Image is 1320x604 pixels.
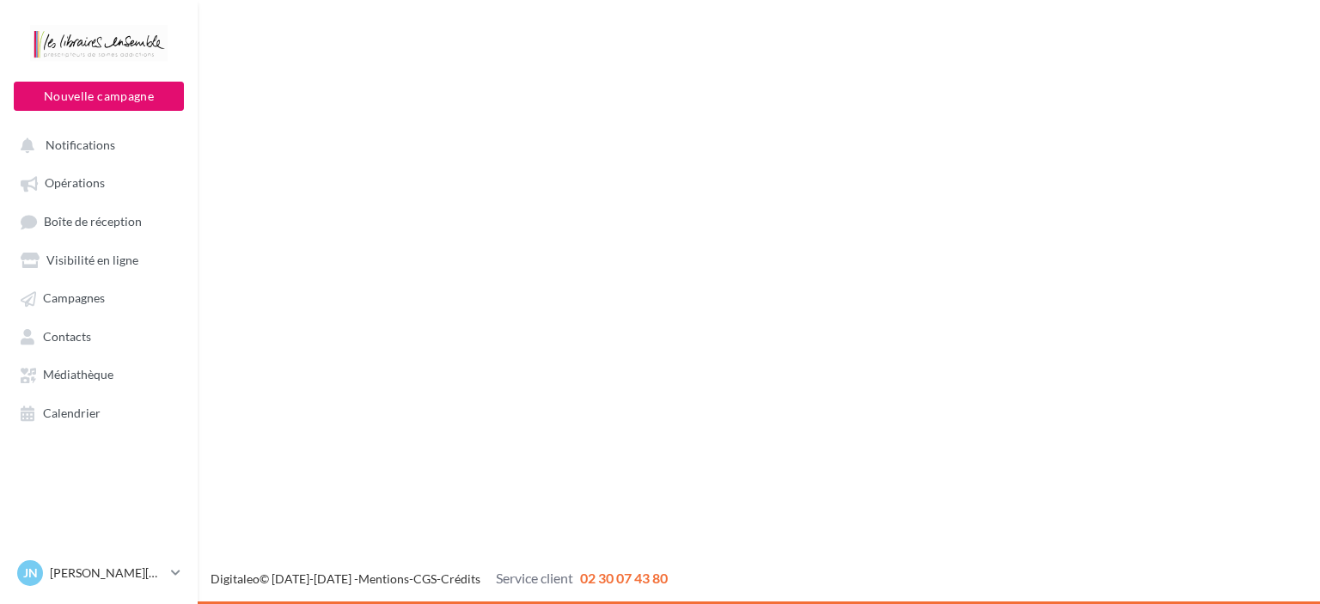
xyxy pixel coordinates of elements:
button: Nouvelle campagne [14,82,184,111]
span: Boîte de réception [44,214,142,229]
span: Calendrier [43,406,101,420]
button: Notifications [10,129,180,160]
span: © [DATE]-[DATE] - - - [211,571,668,586]
a: JN [PERSON_NAME][DATE] [14,557,184,589]
span: Notifications [46,137,115,152]
a: Visibilité en ligne [10,244,187,275]
a: Médiathèque [10,358,187,389]
a: Crédits [441,571,480,586]
a: Contacts [10,320,187,351]
span: JN [23,564,38,582]
a: Campagnes [10,282,187,313]
span: 02 30 07 43 80 [580,570,668,586]
span: Campagnes [43,291,105,306]
a: CGS [413,571,437,586]
a: Calendrier [10,397,187,428]
a: Digitaleo [211,571,260,586]
span: Visibilité en ligne [46,253,138,267]
a: Opérations [10,167,187,198]
p: [PERSON_NAME][DATE] [50,564,164,582]
a: Mentions [358,571,409,586]
a: Boîte de réception [10,205,187,237]
span: Opérations [45,176,105,191]
span: Service client [496,570,573,586]
span: Médiathèque [43,368,113,382]
span: Contacts [43,329,91,344]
